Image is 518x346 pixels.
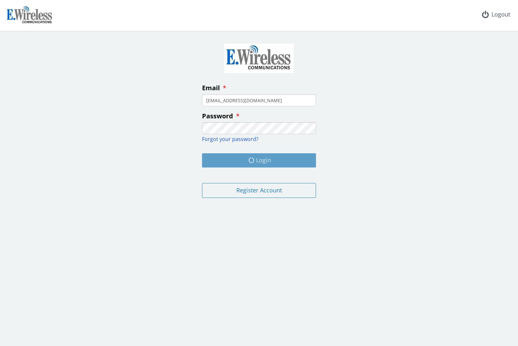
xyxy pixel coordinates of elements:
[202,183,316,198] button: Register Account
[202,153,316,168] button: Login
[202,112,233,120] span: Password
[202,94,316,106] input: enter your email address
[202,135,258,143] a: Forgot your password?
[202,83,220,92] span: Email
